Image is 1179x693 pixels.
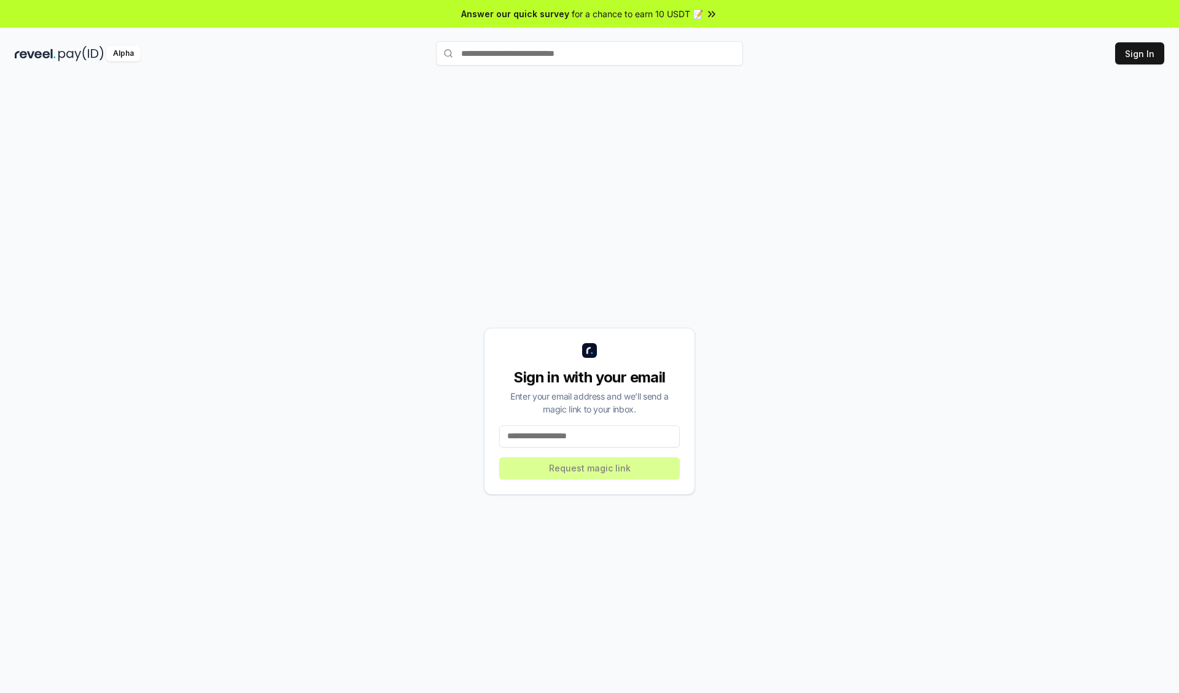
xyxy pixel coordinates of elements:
img: logo_small [582,343,597,358]
span: Answer our quick survey [461,7,569,20]
div: Alpha [106,46,141,61]
button: Sign In [1115,42,1164,64]
img: pay_id [58,46,104,61]
div: Sign in with your email [499,368,680,387]
span: for a chance to earn 10 USDT 📝 [572,7,703,20]
div: Enter your email address and we’ll send a magic link to your inbox. [499,390,680,416]
img: reveel_dark [15,46,56,61]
